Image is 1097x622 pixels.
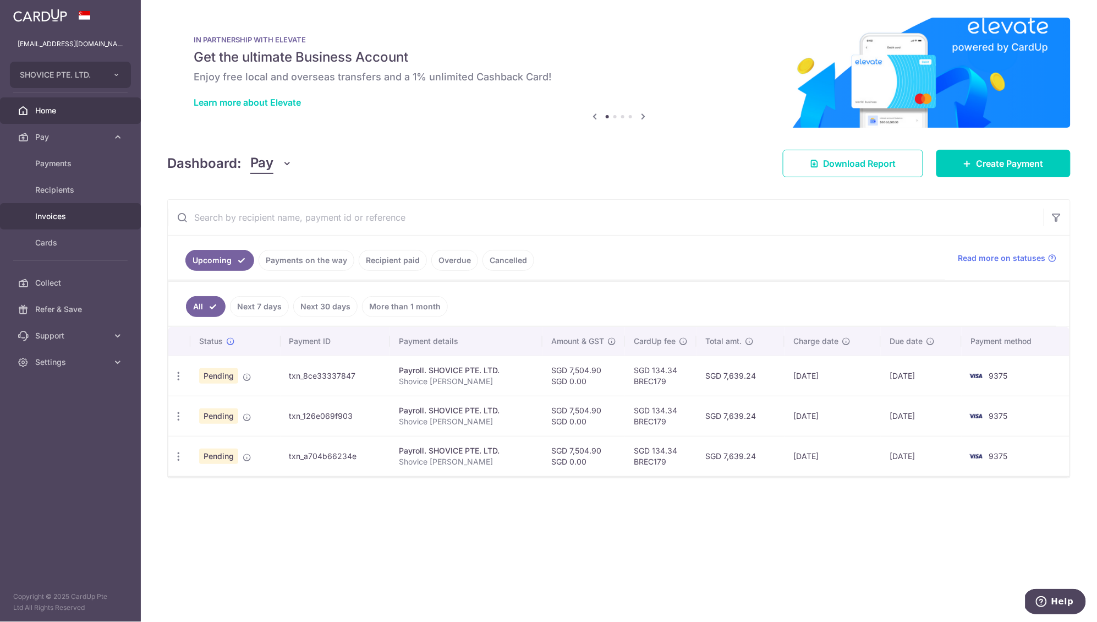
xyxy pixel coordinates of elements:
[167,154,242,173] h4: Dashboard:
[281,396,391,436] td: txn_126e069f903
[989,411,1008,421] span: 9375
[26,8,48,18] span: Help
[194,70,1044,84] h6: Enjoy free local and overseas transfers and a 1% unlimited Cashback Card!
[399,405,534,416] div: Payroll. SHOVICE PTE. LTD.
[482,250,534,271] a: Cancelled
[958,253,1057,264] a: Read more on statuses
[35,158,108,169] span: Payments
[881,436,962,476] td: [DATE]
[625,396,696,436] td: SGD 134.34 BREC179
[962,327,1069,356] th: Payment method
[881,396,962,436] td: [DATE]
[977,157,1044,170] span: Create Payment
[783,150,923,177] a: Download Report
[696,436,785,476] td: SGD 7,639.24
[185,250,254,271] a: Upcoming
[199,449,238,464] span: Pending
[965,450,987,463] img: Bank Card
[194,97,301,108] a: Learn more about Elevate
[399,456,534,467] p: Shovice [PERSON_NAME]
[542,436,625,476] td: SGD 7,504.90 SGD 0.00
[20,69,101,80] span: SHOVICE PTE. LTD.
[35,277,108,288] span: Collect
[194,35,1044,44] p: IN PARTNERSHIP WITH ELEVATE
[965,410,987,423] img: Bank Card
[785,396,881,436] td: [DATE]
[35,132,108,143] span: Pay
[705,336,742,347] span: Total amt.
[35,237,108,248] span: Cards
[35,105,108,116] span: Home
[281,436,391,476] td: txn_a704b66234e
[965,369,987,383] img: Bank Card
[35,184,108,195] span: Recipients
[293,296,358,317] a: Next 30 days
[399,445,534,456] div: Payroll. SHOVICE PTE. LTD.
[186,296,226,317] a: All
[35,330,108,341] span: Support
[250,153,273,174] span: Pay
[989,371,1008,380] span: 9375
[199,336,223,347] span: Status
[194,48,1044,66] h5: Get the ultimate Business Account
[696,396,785,436] td: SGD 7,639.24
[390,327,542,356] th: Payment details
[281,327,391,356] th: Payment ID
[35,357,108,368] span: Settings
[399,376,534,387] p: Shovice [PERSON_NAME]
[785,356,881,396] td: [DATE]
[958,253,1046,264] span: Read more on statuses
[18,39,123,50] p: [EMAIL_ADDRESS][DOMAIN_NAME]
[936,150,1071,177] a: Create Payment
[696,356,785,396] td: SGD 7,639.24
[362,296,448,317] a: More than 1 month
[431,250,478,271] a: Overdue
[1025,589,1086,616] iframe: Opens a widget where you can find more information
[881,356,962,396] td: [DATE]
[168,200,1044,235] input: Search by recipient name, payment id or reference
[542,356,625,396] td: SGD 7,504.90 SGD 0.00
[281,356,391,396] td: txn_8ce33337847
[989,451,1008,461] span: 9375
[399,416,534,427] p: Shovice [PERSON_NAME]
[625,436,696,476] td: SGD 134.34 BREC179
[823,157,896,170] span: Download Report
[199,368,238,384] span: Pending
[230,296,289,317] a: Next 7 days
[35,304,108,315] span: Refer & Save
[551,336,604,347] span: Amount & GST
[542,396,625,436] td: SGD 7,504.90 SGD 0.00
[625,356,696,396] td: SGD 134.34 BREC179
[359,250,427,271] a: Recipient paid
[167,18,1071,128] img: Renovation banner
[793,336,838,347] span: Charge date
[199,408,238,424] span: Pending
[785,436,881,476] td: [DATE]
[890,336,923,347] span: Due date
[13,9,67,22] img: CardUp
[10,62,131,88] button: SHOVICE PTE. LTD.
[259,250,354,271] a: Payments on the way
[250,153,293,174] button: Pay
[399,365,534,376] div: Payroll. SHOVICE PTE. LTD.
[634,336,676,347] span: CardUp fee
[35,211,108,222] span: Invoices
